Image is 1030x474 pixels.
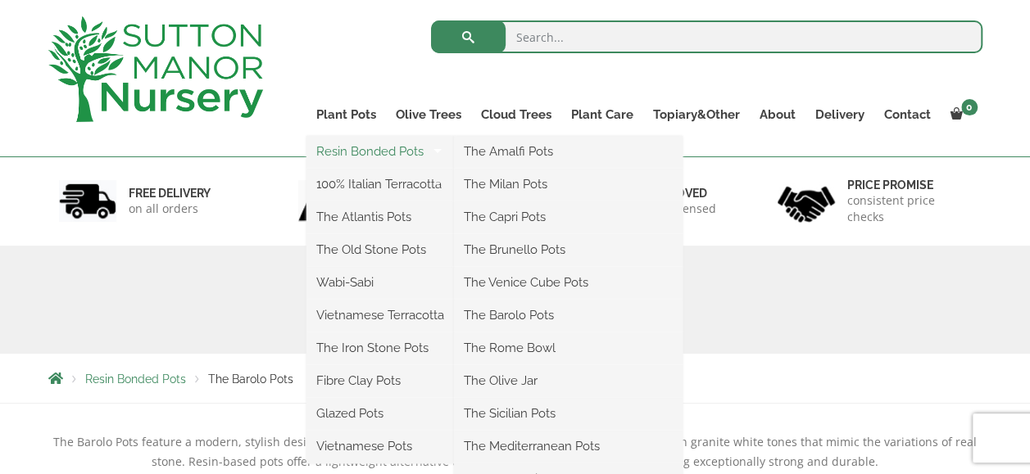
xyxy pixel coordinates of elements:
a: The Olive Jar [454,368,683,393]
a: Plant Pots [306,103,386,126]
nav: Breadcrumbs [48,372,982,385]
img: 4.jpg [778,176,835,226]
a: Contact [874,103,941,126]
a: Plant Care [561,103,643,126]
a: Vietnamese Terracotta [306,303,454,327]
a: The Brunello Pots [454,237,683,262]
a: Topiary&Other [643,103,750,126]
input: Search... [431,20,982,53]
a: Olive Trees [386,103,471,126]
h6: Price promise [847,178,972,192]
a: The Barolo Pots [454,303,683,327]
p: The Barolo Pots feature a modern, stylish design that works beautifully for large trees and comme... [48,432,982,472]
a: The Mediterranean Pots [454,434,683,458]
a: The Rome Bowl [454,336,683,360]
a: Cloud Trees [471,103,561,126]
img: logo [48,16,263,122]
a: Glazed Pots [306,401,454,426]
a: Delivery [805,103,874,126]
img: 1.jpg [59,180,116,222]
a: 0 [941,103,982,126]
a: Fibre Clay Pots [306,368,454,393]
h1: The Barolo Pots [48,285,982,314]
span: 0 [961,99,978,115]
a: 100% Italian Terracotta [306,172,454,196]
img: 2.jpg [298,180,356,222]
a: The Venice Cube Pots [454,270,683,295]
a: Wabi-Sabi [306,270,454,295]
h6: FREE DELIVERY [129,186,211,201]
a: Resin Bonded Pots [85,372,186,386]
p: on all orders [129,201,211,217]
a: The Amalfi Pots [454,139,683,164]
a: The Milan Pots [454,172,683,196]
a: About [750,103,805,126]
a: The Old Stone Pots [306,237,454,262]
p: consistent price checks [847,192,972,225]
span: The Barolo Pots [208,372,293,386]
a: The Sicilian Pots [454,401,683,426]
a: The Capri Pots [454,205,683,229]
a: Vietnamese Pots [306,434,454,458]
a: The Atlantis Pots [306,205,454,229]
a: The Iron Stone Pots [306,336,454,360]
a: Resin Bonded Pots [306,139,454,164]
